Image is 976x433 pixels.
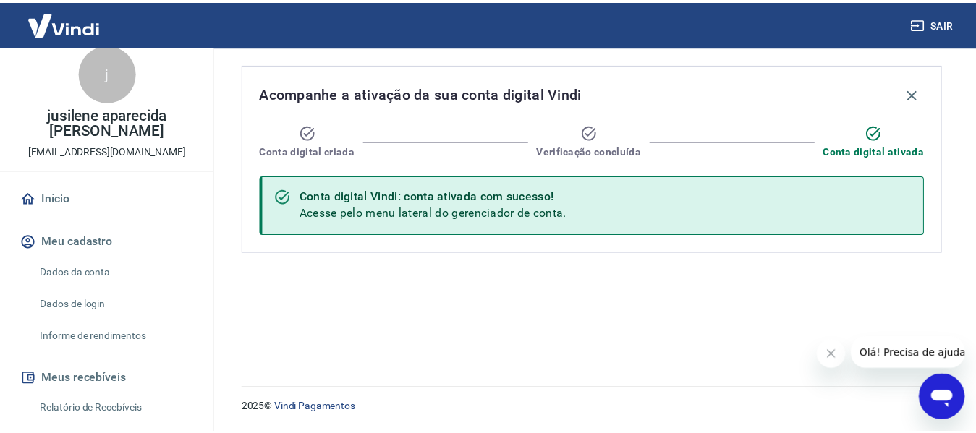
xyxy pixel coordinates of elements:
a: Dados de login [35,291,199,320]
span: Verificação concluída [543,144,649,158]
p: [EMAIL_ADDRESS][DOMAIN_NAME] [28,144,188,159]
a: Informe de rendimentos [35,322,199,352]
span: Conta digital criada [263,144,359,158]
iframe: Fechar mensagem [827,340,856,369]
div: j [80,44,137,102]
p: 2025 © [245,400,954,416]
span: Acompanhe a ativação da sua conta digital Vindi [263,82,589,105]
img: Vindi [17,1,111,45]
span: Conta digital ativada [833,144,935,158]
p: jusilene aparecida [PERSON_NAME] [12,108,205,138]
a: Relatório de Recebíveis [35,395,199,425]
button: Sair [919,10,971,37]
a: Início [17,183,199,215]
a: Vindi Pagamentos [278,402,360,413]
span: Acesse pelo menu lateral do gerenciador de conta. [303,206,574,220]
button: Meu cadastro [17,226,199,258]
button: Meus recebíveis [17,364,199,395]
a: Dados da conta [35,258,199,288]
span: Olá! Precisa de ajuda? [9,10,122,22]
div: Conta digital Vindi: conta ativada com sucesso! [303,187,574,205]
